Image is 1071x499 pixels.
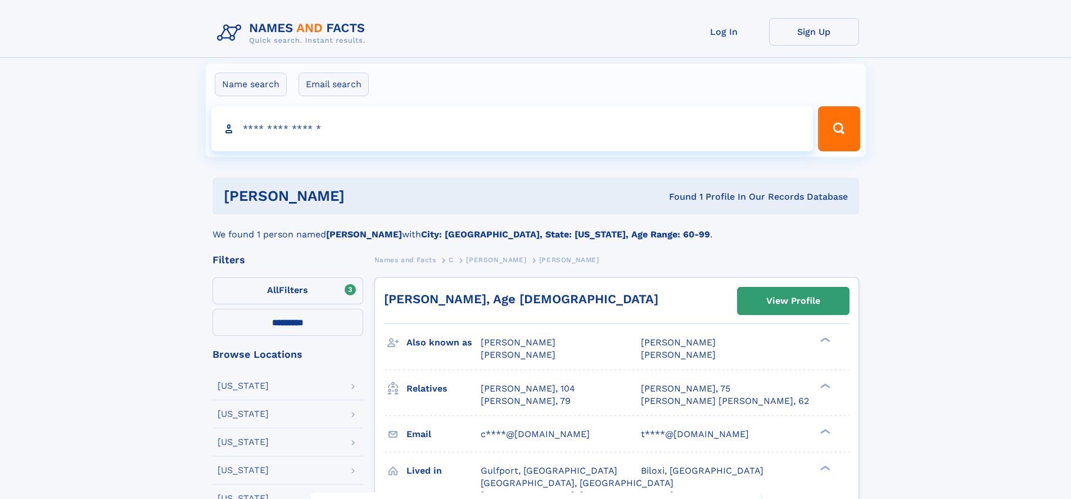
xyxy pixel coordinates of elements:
[224,189,507,203] h1: [PERSON_NAME]
[817,464,831,471] div: ❯
[421,229,710,240] b: City: [GEOGRAPHIC_DATA], State: [US_STATE], Age Range: 60-99
[679,18,769,46] a: Log In
[769,18,859,46] a: Sign Up
[406,333,481,352] h3: Also known as
[449,253,454,267] a: C
[817,428,831,435] div: ❯
[213,18,374,48] img: Logo Names and Facts
[326,229,402,240] b: [PERSON_NAME]
[406,461,481,480] h3: Lived in
[481,383,575,395] a: [PERSON_NAME], 104
[267,285,279,295] span: All
[218,381,269,390] div: [US_STATE]
[374,253,436,267] a: Names and Facts
[466,256,526,264] span: [PERSON_NAME]
[641,395,809,407] a: [PERSON_NAME] [PERSON_NAME], 62
[218,410,269,419] div: [US_STATE]
[817,336,831,344] div: ❯
[641,383,730,395] a: [PERSON_NAME], 75
[641,337,716,348] span: [PERSON_NAME]
[215,73,287,96] label: Name search
[481,465,617,476] span: Gulfport, [GEOGRAPHIC_DATA]
[218,438,269,447] div: [US_STATE]
[738,287,849,314] a: View Profile
[817,382,831,389] div: ❯
[641,349,716,360] span: [PERSON_NAME]
[211,106,814,151] input: search input
[766,288,820,314] div: View Profile
[481,395,571,407] a: [PERSON_NAME], 79
[539,256,599,264] span: [PERSON_NAME]
[466,253,526,267] a: [PERSON_NAME]
[641,465,763,476] span: Biloxi, [GEOGRAPHIC_DATA]
[406,379,481,398] h3: Relatives
[481,349,555,360] span: [PERSON_NAME]
[213,255,363,265] div: Filters
[299,73,369,96] label: Email search
[213,349,363,359] div: Browse Locations
[481,478,674,488] span: [GEOGRAPHIC_DATA], [GEOGRAPHIC_DATA]
[213,214,859,241] div: We found 1 person named with .
[406,425,481,444] h3: Email
[449,256,454,264] span: C
[818,106,860,151] button: Search Button
[218,466,269,475] div: [US_STATE]
[213,277,363,304] label: Filters
[384,292,658,306] a: [PERSON_NAME], Age [DEMOGRAPHIC_DATA]
[507,191,848,203] div: Found 1 Profile In Our Records Database
[481,337,555,348] span: [PERSON_NAME]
